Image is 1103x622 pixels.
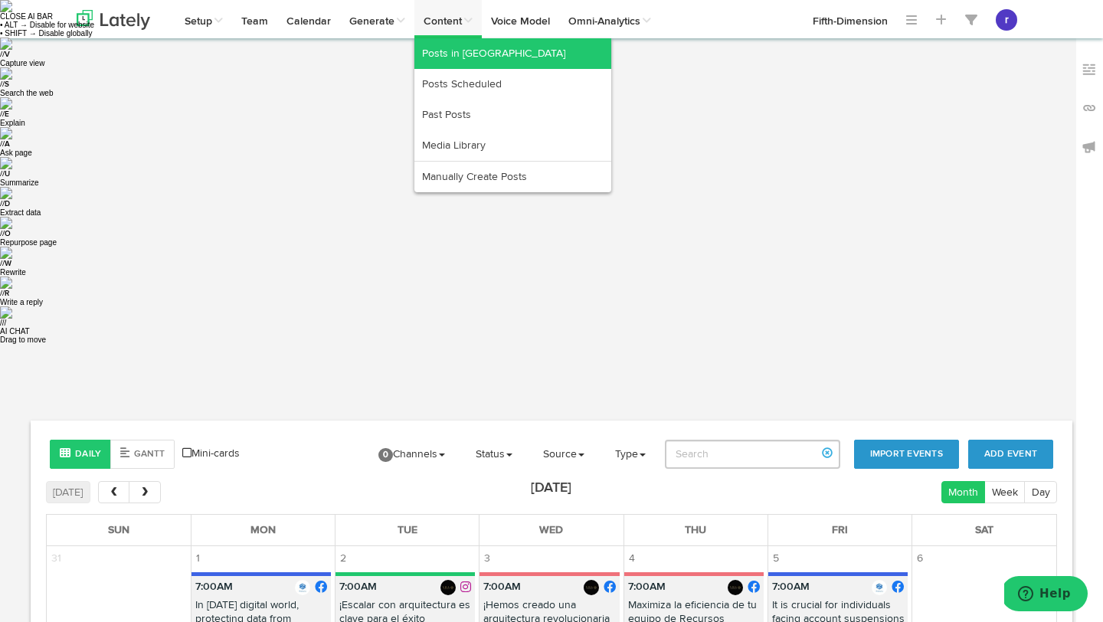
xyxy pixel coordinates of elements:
button: prev [98,481,129,503]
button: next [129,481,160,503]
button: Week [984,481,1025,503]
b: 7:00AM [483,581,521,592]
span: 3 [479,546,495,571]
img: picture [872,580,887,595]
span: Fri [832,525,848,535]
a: 0Channels [367,435,457,473]
span: 4 [624,546,640,571]
a: Source [532,435,596,473]
span: 6 [912,546,928,571]
span: Tue [398,525,417,535]
span: 31 [47,546,66,571]
div: Style [50,440,175,469]
b: 7:00AM [339,581,377,592]
span: 5 [768,546,784,571]
input: Search [665,440,840,469]
a: Status [464,435,524,473]
button: Daily [50,440,111,469]
img: picture [295,580,310,595]
button: Add Event [968,440,1053,469]
button: Month [941,481,986,503]
button: [DATE] [46,481,90,503]
a: Type [604,435,657,473]
b: 7:00AM [195,581,233,592]
span: 2 [335,546,351,571]
span: Wed [539,525,563,535]
span: 1 [191,546,205,571]
span: 0 [378,448,393,462]
img: 480803586_4109714712620274_642593012058316842_n.jpg [440,580,456,595]
span: Thu [685,525,706,535]
a: Mini-cards [182,446,240,461]
h2: [DATE] [531,481,571,496]
span: Sun [108,525,129,535]
button: Gantt [110,440,175,469]
span: Mon [250,525,276,535]
img: picture [728,580,743,595]
b: 7:00AM [628,581,666,592]
button: Day [1024,481,1057,503]
span: Sat [975,525,993,535]
img: picture [584,580,599,595]
b: 7:00AM [772,581,810,592]
iframe: Opens a widget where you can find more information [1004,576,1088,614]
button: Import Events [854,440,959,469]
